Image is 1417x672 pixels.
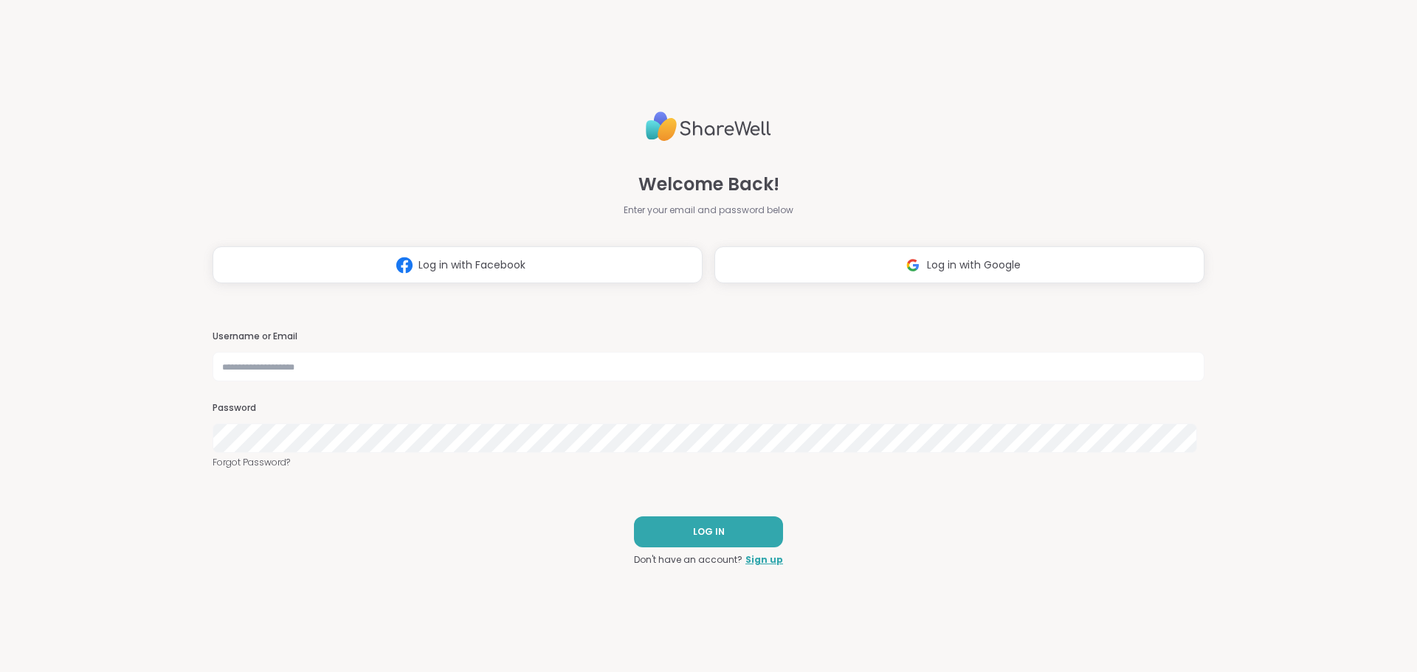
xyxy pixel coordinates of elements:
img: ShareWell Logo [646,105,771,148]
span: LOG IN [693,525,725,538]
span: Enter your email and password below [624,204,793,217]
a: Forgot Password? [213,456,1204,469]
img: ShareWell Logomark [899,252,927,279]
span: Welcome Back! [638,171,779,198]
a: Sign up [745,553,783,567]
span: Log in with Google [927,257,1021,273]
img: ShareWell Logomark [390,252,418,279]
h3: Username or Email [213,330,1204,343]
button: Log in with Facebook [213,246,703,283]
button: Log in with Google [714,246,1204,283]
h3: Password [213,402,1204,415]
span: Don't have an account? [634,553,742,567]
button: LOG IN [634,516,783,547]
span: Log in with Facebook [418,257,525,273]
